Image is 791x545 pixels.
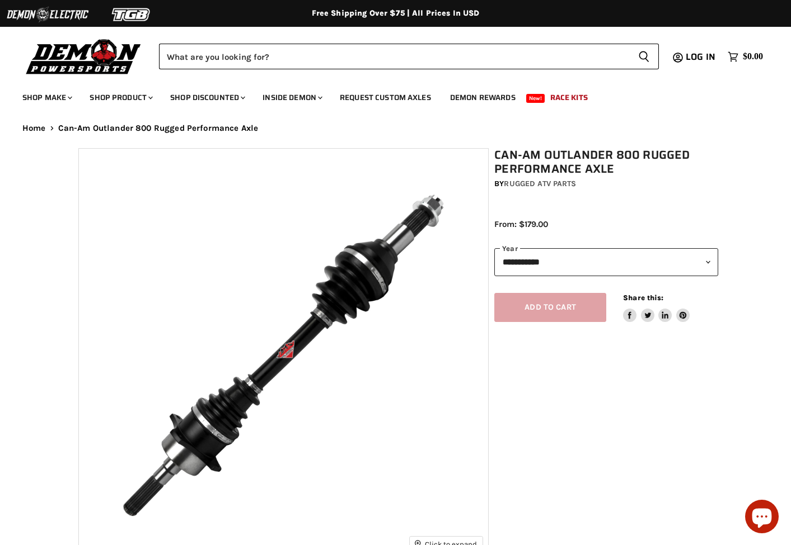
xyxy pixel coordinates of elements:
[494,248,718,276] select: year
[504,179,576,188] a: Rugged ATV Parts
[743,51,763,62] span: $0.00
[22,124,46,133] a: Home
[162,86,252,109] a: Shop Discounted
[159,44,629,69] input: Search
[442,86,524,109] a: Demon Rewards
[742,500,782,536] inbox-online-store-chat: Shopify online store chat
[331,86,439,109] a: Request Custom Axles
[623,293,690,323] aside: Share this:
[681,52,722,62] a: Log in
[81,86,160,109] a: Shop Product
[159,44,659,69] form: Product
[22,36,145,76] img: Demon Powersports
[494,219,548,229] span: From: $179.00
[494,178,718,190] div: by
[494,148,718,176] h1: Can-Am Outlander 800 Rugged Performance Axle
[254,86,329,109] a: Inside Demon
[686,50,715,64] span: Log in
[629,44,659,69] button: Search
[14,86,79,109] a: Shop Make
[90,4,174,25] img: TGB Logo 2
[58,124,259,133] span: Can-Am Outlander 800 Rugged Performance Axle
[542,86,596,109] a: Race Kits
[14,82,760,109] ul: Main menu
[6,4,90,25] img: Demon Electric Logo 2
[623,293,663,302] span: Share this:
[526,94,545,103] span: New!
[722,49,769,65] a: $0.00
